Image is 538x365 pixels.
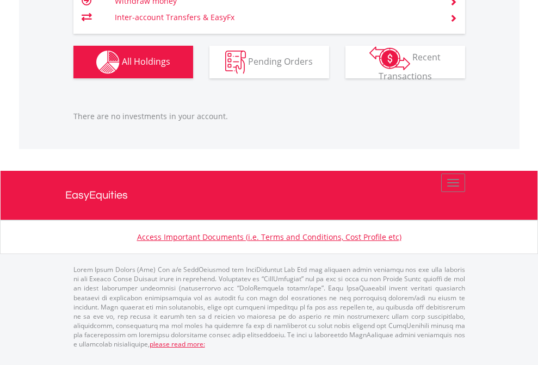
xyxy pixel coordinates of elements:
[122,55,170,67] span: All Holdings
[73,265,465,349] p: Lorem Ipsum Dolors (Ame) Con a/e SeddOeiusmod tem InciDiduntut Lab Etd mag aliquaen admin veniamq...
[369,46,410,70] img: transactions-zar-wht.png
[115,9,436,26] td: Inter-account Transfers & EasyFx
[345,46,465,78] button: Recent Transactions
[248,55,313,67] span: Pending Orders
[150,339,205,349] a: please read more:
[137,232,401,242] a: Access Important Documents (i.e. Terms and Conditions, Cost Profile etc)
[73,46,193,78] button: All Holdings
[209,46,329,78] button: Pending Orders
[225,51,246,74] img: pending_instructions-wht.png
[73,111,465,122] p: There are no investments in your account.
[65,171,473,220] a: EasyEquities
[96,51,120,74] img: holdings-wht.png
